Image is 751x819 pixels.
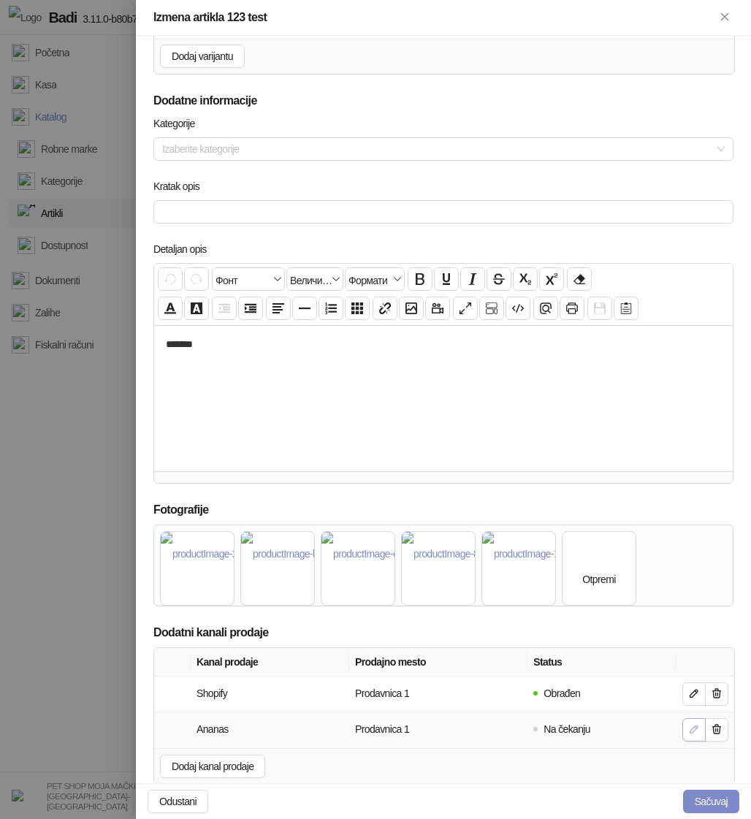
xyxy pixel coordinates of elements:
[434,267,459,291] button: Подвучено
[292,297,317,320] button: Хоризонтална линија
[153,92,733,110] h5: Dodatne informacije
[513,267,538,291] button: Индексирано
[487,267,511,291] button: Прецртано
[544,723,590,735] span: Na čekanju
[527,712,676,748] td: Status
[191,648,349,677] th: Kanal prodaje
[408,267,432,291] button: Подебљано
[266,297,291,320] button: Поравнање
[153,200,733,224] input: Kratak opis
[194,718,232,740] div: Ananas
[194,682,230,704] div: Shopify
[212,297,237,320] button: Извлачење
[345,267,405,291] button: Формати
[453,297,478,320] button: Приказ преко целог екрана
[373,297,397,320] button: Веза
[544,687,580,699] span: Obrađen
[479,297,504,320] button: Прикажи блокове
[158,267,183,291] button: Поврати
[349,677,527,712] td: Prodajno mesto
[191,677,349,712] td: Kanal prodaje
[319,297,343,320] button: Листа
[158,297,183,320] button: Боја текста
[286,267,343,291] button: Величина
[148,790,208,813] button: Odustani
[614,297,638,320] button: Шаблон
[527,677,676,712] td: Status
[184,297,209,320] button: Боја позадине
[153,241,216,257] label: Detaljan opis
[533,297,558,320] button: Преглед
[352,682,412,704] div: Prodavnica 1
[716,9,733,26] button: Zatvori
[153,9,716,26] div: Izmena artikla 123 test
[352,718,412,740] div: Prodavnica 1
[238,297,263,320] button: Увлачење
[153,115,205,132] label: Kategorije
[153,178,209,194] label: Kratak opis
[571,549,627,587] span: Otpremi
[587,297,612,320] button: Сачувај
[399,297,424,320] button: Слика
[184,267,209,291] button: Понови
[582,571,615,587] div: Otpremi
[460,267,485,291] button: Искошено
[425,297,450,320] button: Видео
[349,712,527,748] td: Prodajno mesto
[172,761,253,772] span: Dodaj kanal prodaje
[212,267,285,291] button: Фонт
[560,297,584,320] button: Штампај
[349,648,527,677] th: Prodajno mesto
[345,297,370,320] button: Табела
[153,624,733,641] h5: Dodatni kanali prodaje
[191,712,349,748] td: Kanal prodaje
[160,755,265,778] button: Dodaj kanal prodaje
[683,790,739,813] button: Sačuvaj
[567,267,592,291] button: Уклони формат
[160,45,245,68] button: Dodaj varijantu
[506,297,530,320] button: Приказ кода
[153,501,733,519] h5: Fotografije
[527,648,676,677] th: Status
[539,267,564,291] button: Експонент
